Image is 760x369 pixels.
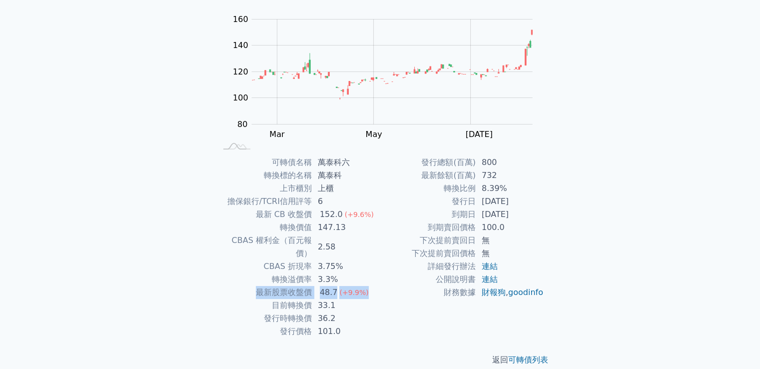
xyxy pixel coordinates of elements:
td: , [476,286,544,299]
td: 下次提前賣回日 [380,234,476,247]
td: 36.2 [312,312,380,325]
td: 公開說明書 [380,273,476,286]
td: 轉換溢價率 [216,273,312,286]
td: 800 [476,156,544,169]
td: 8.39% [476,182,544,195]
td: 最新餘額(百萬) [380,169,476,182]
g: Series [252,30,532,99]
td: 發行日 [380,195,476,208]
td: 擔保銀行/TCRI信用評等 [216,195,312,208]
td: 轉換比例 [380,182,476,195]
div: 152.0 [318,208,345,221]
td: 到期賣回價格 [380,221,476,234]
tspan: 120 [233,67,248,76]
tspan: 100 [233,93,248,102]
span: (+9.9%) [339,288,368,296]
tspan: 80 [237,119,247,129]
tspan: 140 [233,40,248,50]
td: 732 [476,169,544,182]
td: 轉換標的名稱 [216,169,312,182]
td: 目前轉換價 [216,299,312,312]
div: 48.7 [318,286,340,299]
a: 連結 [482,261,498,271]
td: 下次提前賣回價格 [380,247,476,260]
tspan: Mar [269,129,285,139]
td: 萬泰科六 [312,156,380,169]
td: [DATE] [476,195,544,208]
td: 萬泰科 [312,169,380,182]
span: (+9.6%) [345,210,374,218]
td: 可轉債名稱 [216,156,312,169]
td: 147.13 [312,221,380,234]
a: 財報狗 [482,287,506,297]
tspan: [DATE] [466,129,493,139]
td: 無 [476,234,544,247]
tspan: May [365,129,382,139]
td: 轉換價值 [216,221,312,234]
div: 聊天小工具 [710,321,760,369]
td: 發行價格 [216,325,312,338]
td: 無 [476,247,544,260]
td: 財務數據 [380,286,476,299]
td: 發行時轉換價 [216,312,312,325]
a: goodinfo [508,287,543,297]
td: 100.0 [476,221,544,234]
td: 上市櫃別 [216,182,312,195]
td: 101.0 [312,325,380,338]
p: 返回 [204,354,556,366]
td: 最新股票收盤價 [216,286,312,299]
td: 發行總額(百萬) [380,156,476,169]
td: 3.75% [312,260,380,273]
td: 33.1 [312,299,380,312]
td: CBAS 權利金（百元報價） [216,234,312,260]
td: 3.3% [312,273,380,286]
td: 6 [312,195,380,208]
td: 上櫃 [312,182,380,195]
a: 連結 [482,274,498,284]
td: [DATE] [476,208,544,221]
td: 到期日 [380,208,476,221]
td: 詳細發行辦法 [380,260,476,273]
a: 可轉債列表 [508,355,548,364]
td: 最新 CB 收盤價 [216,208,312,221]
td: CBAS 折現率 [216,260,312,273]
iframe: Chat Widget [710,321,760,369]
td: 2.58 [312,234,380,260]
tspan: 160 [233,14,248,24]
g: Chart [227,14,547,159]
